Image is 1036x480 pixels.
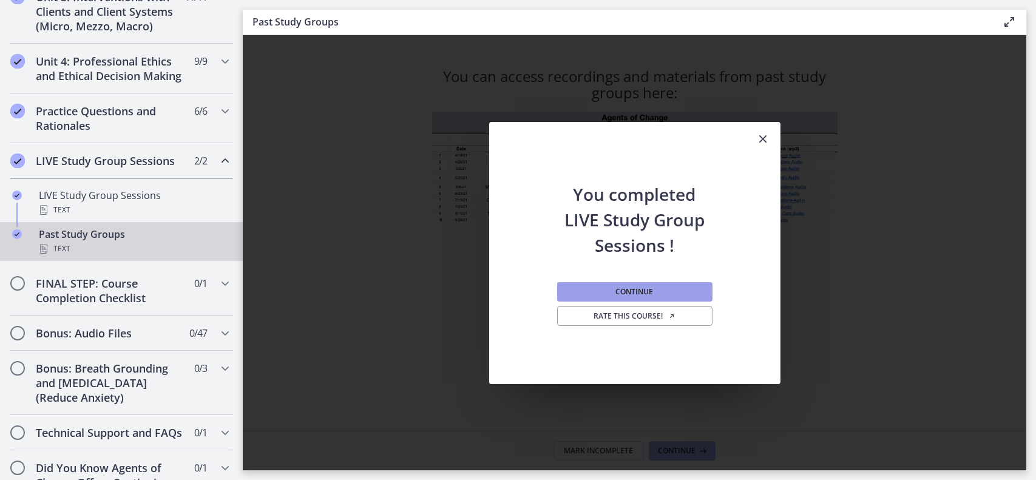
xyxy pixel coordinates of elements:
[616,287,654,297] span: Continue
[594,311,675,321] span: Rate this course!
[252,15,983,29] h3: Past Study Groups
[194,276,207,291] span: 0 / 1
[36,361,184,405] h2: Bonus: Breath Grounding and [MEDICAL_DATA] (Reduce Anxiety)
[36,425,184,440] h2: Technical Support and FAQs
[557,306,713,326] a: Rate this course! Opens in a new window
[10,54,25,69] i: Completed
[194,361,207,376] span: 0 / 3
[10,154,25,168] i: Completed
[555,157,715,258] h2: You completed LIVE Study Group Sessions !
[39,203,228,217] div: Text
[36,276,184,305] h2: FINAL STEP: Course Completion Checklist
[194,54,207,69] span: 9 / 9
[194,154,207,168] span: 2 / 2
[36,326,184,340] h2: Bonus: Audio Files
[194,461,207,475] span: 0 / 1
[557,282,713,302] button: Continue
[36,104,184,133] h2: Practice Questions and Rationales
[12,229,22,239] i: Completed
[36,54,184,83] h2: Unit 4: Professional Ethics and Ethical Decision Making
[194,104,207,118] span: 6 / 6
[39,227,228,256] div: Past Study Groups
[39,242,228,256] div: Text
[194,425,207,440] span: 0 / 1
[668,313,675,320] i: Opens in a new window
[39,188,228,217] div: LIVE Study Group Sessions
[747,122,780,157] button: Close
[12,191,22,200] i: Completed
[189,326,207,340] span: 0 / 47
[36,154,184,168] h2: LIVE Study Group Sessions
[10,104,25,118] i: Completed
